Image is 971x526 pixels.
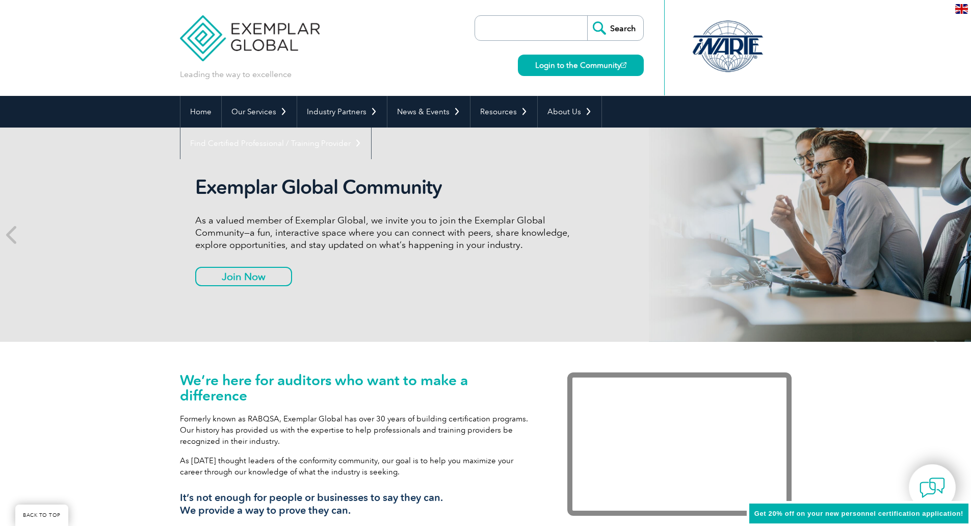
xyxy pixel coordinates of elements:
[567,372,792,516] iframe: Exemplar Global: Working together to make a difference
[920,475,945,500] img: contact-chat.png
[195,214,578,251] p: As a valued member of Exemplar Global, we invite you to join the Exemplar Global Community—a fun,...
[180,128,371,159] a: Find Certified Professional / Training Provider
[470,96,537,128] a: Resources
[754,510,963,517] span: Get 20% off on your new personnel certification application!
[15,505,68,526] a: BACK TO TOP
[180,372,537,403] h1: We’re here for auditors who want to make a difference
[621,62,626,68] img: open_square.png
[180,455,537,478] p: As [DATE] thought leaders of the conformity community, our goal is to help you maximize your care...
[195,267,292,286] a: Join Now
[180,96,221,128] a: Home
[180,413,537,447] p: Formerly known as RABQSA, Exemplar Global has over 30 years of building certification programs. O...
[180,69,292,80] p: Leading the way to excellence
[297,96,387,128] a: Industry Partners
[518,55,644,76] a: Login to the Community
[387,96,470,128] a: News & Events
[222,96,297,128] a: Our Services
[180,491,537,517] h3: It’s not enough for people or businesses to say they can. We provide a way to prove they can.
[955,4,968,14] img: en
[195,176,578,199] h2: Exemplar Global Community
[587,16,643,40] input: Search
[538,96,601,128] a: About Us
